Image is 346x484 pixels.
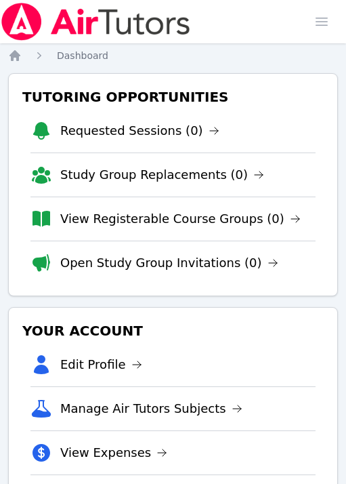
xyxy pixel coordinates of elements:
a: Edit Profile [60,355,142,374]
nav: Breadcrumb [8,49,338,62]
a: View Expenses [60,443,167,462]
span: Dashboard [57,50,108,61]
a: Manage Air Tutors Subjects [60,399,242,418]
a: Dashboard [57,49,108,62]
a: Study Group Replacements (0) [60,165,264,184]
h3: Your Account [20,319,326,343]
a: View Registerable Course Groups (0) [60,209,301,228]
a: Requested Sessions (0) [60,121,219,140]
a: Open Study Group Invitations (0) [60,254,278,273]
h3: Tutoring Opportunities [20,85,326,109]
